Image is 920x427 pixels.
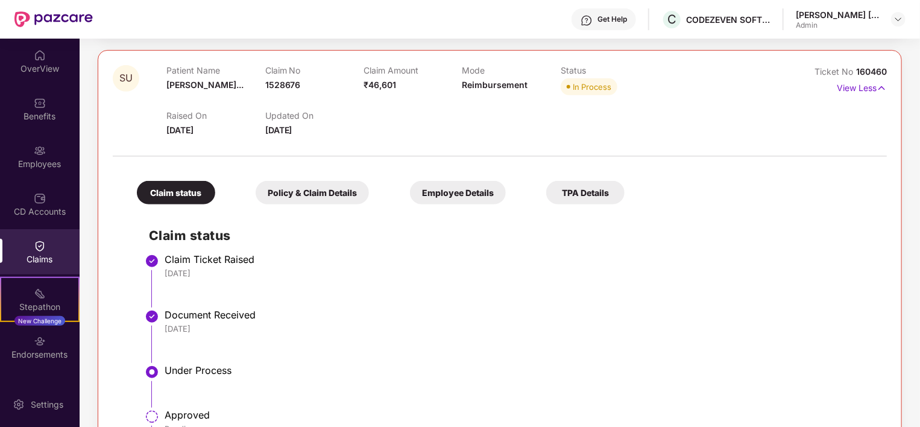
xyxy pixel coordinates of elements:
[410,181,506,204] div: Employee Details
[145,410,159,424] img: svg+xml;base64,PHN2ZyBpZD0iU3RlcC1QZW5kaW5nLTMyeDMyIiB4bWxucz0iaHR0cDovL3d3dy53My5vcmcvMjAwMC9zdm...
[166,80,244,90] span: [PERSON_NAME]...
[166,110,265,121] p: Raised On
[34,192,46,204] img: svg+xml;base64,PHN2ZyBpZD0iQ0RfQWNjb3VudHMiIGRhdGEtbmFtZT0iQ0QgQWNjb3VudHMiIHhtbG5zPSJodHRwOi8vd3...
[686,14,770,25] div: CODEZEVEN SOFTWARE PRIVATE LIMITED
[597,14,627,24] div: Get Help
[814,66,856,77] span: Ticket No
[14,11,93,27] img: New Pazcare Logo
[796,21,880,30] div: Admin
[165,268,875,279] div: [DATE]
[581,14,593,27] img: svg+xml;base64,PHN2ZyBpZD0iSGVscC0zMngzMiIgeG1sbnM9Imh0dHA6Ly93d3cudzMub3JnLzIwMDAvc3ZnIiB3aWR0aD...
[364,65,462,75] p: Claim Amount
[796,9,880,21] div: [PERSON_NAME] [PERSON_NAME]
[893,14,903,24] img: svg+xml;base64,PHN2ZyBpZD0iRHJvcGRvd24tMzJ4MzIiIHhtbG5zPSJodHRwOi8vd3d3LnczLm9yZy8yMDAwL3N2ZyIgd2...
[546,181,625,204] div: TPA Details
[34,240,46,252] img: svg+xml;base64,PHN2ZyBpZD0iQ2xhaW0iIHhtbG5zPSJodHRwOi8vd3d3LnczLm9yZy8yMDAwL3N2ZyIgd2lkdGg9IjIwIi...
[27,399,67,411] div: Settings
[462,65,561,75] p: Mode
[145,254,159,268] img: svg+xml;base64,PHN2ZyBpZD0iU3RlcC1Eb25lLTMyeDMyIiB4bWxucz0iaHR0cDovL3d3dy53My5vcmcvMjAwMC9zdmciIH...
[165,364,875,376] div: Under Process
[166,125,194,135] span: [DATE]
[13,399,25,411] img: svg+xml;base64,PHN2ZyBpZD0iU2V0dGluZy0yMHgyMCIgeG1sbnM9Imh0dHA6Ly93d3cudzMub3JnLzIwMDAvc3ZnIiB3aW...
[165,409,875,421] div: Approved
[119,73,133,83] span: SU
[34,335,46,347] img: svg+xml;base64,PHN2ZyBpZD0iRW5kb3JzZW1lbnRzIiB4bWxucz0iaHR0cDovL3d3dy53My5vcmcvMjAwMC9zdmciIHdpZH...
[165,253,875,265] div: Claim Ticket Raised
[166,65,265,75] p: Patient Name
[364,80,396,90] span: ₹46,601
[145,365,159,379] img: svg+xml;base64,PHN2ZyBpZD0iU3RlcC1BY3RpdmUtMzJ4MzIiIHhtbG5zPSJodHRwOi8vd3d3LnczLm9yZy8yMDAwL3N2Zy...
[34,49,46,62] img: svg+xml;base64,PHN2ZyBpZD0iSG9tZSIgeG1sbnM9Imh0dHA6Ly93d3cudzMub3JnLzIwMDAvc3ZnIiB3aWR0aD0iMjAiIG...
[165,323,875,334] div: [DATE]
[573,81,611,93] div: In Process
[137,181,215,204] div: Claim status
[265,125,292,135] span: [DATE]
[265,80,301,90] span: 1528676
[256,181,369,204] div: Policy & Claim Details
[34,97,46,109] img: svg+xml;base64,PHN2ZyBpZD0iQmVuZWZpdHMiIHhtbG5zPSJodHRwOi8vd3d3LnczLm9yZy8yMDAwL3N2ZyIgd2lkdGg9Ij...
[1,301,78,313] div: Stepathon
[145,309,159,324] img: svg+xml;base64,PHN2ZyBpZD0iU3RlcC1Eb25lLTMyeDMyIiB4bWxucz0iaHR0cDovL3d3dy53My5vcmcvMjAwMC9zdmciIH...
[14,316,65,326] div: New Challenge
[149,226,875,245] h2: Claim status
[462,80,528,90] span: Reimbursement
[265,110,364,121] p: Updated On
[667,12,676,27] span: C
[837,78,887,95] p: View Less
[856,66,887,77] span: 160460
[877,81,887,95] img: svg+xml;base64,PHN2ZyB4bWxucz0iaHR0cDovL3d3dy53My5vcmcvMjAwMC9zdmciIHdpZHRoPSIxNyIgaGVpZ2h0PSIxNy...
[265,65,364,75] p: Claim No
[34,145,46,157] img: svg+xml;base64,PHN2ZyBpZD0iRW1wbG95ZWVzIiB4bWxucz0iaHR0cDovL3d3dy53My5vcmcvMjAwMC9zdmciIHdpZHRoPS...
[165,309,875,321] div: Document Received
[561,65,659,75] p: Status
[34,288,46,300] img: svg+xml;base64,PHN2ZyB4bWxucz0iaHR0cDovL3d3dy53My5vcmcvMjAwMC9zdmciIHdpZHRoPSIyMSIgaGVpZ2h0PSIyMC...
